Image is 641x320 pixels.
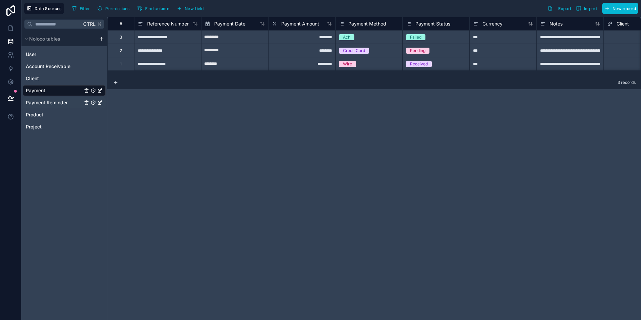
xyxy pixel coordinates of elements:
span: Permissions [105,6,129,11]
div: 1 [120,61,122,67]
span: New record [613,6,636,11]
span: Payment Method [348,20,386,27]
span: Find column [145,6,169,11]
a: New record [599,3,638,14]
span: Payment Date [214,20,245,27]
button: Export [545,3,574,14]
div: Credit Card [343,48,365,54]
span: Currency [482,20,503,27]
button: Find column [135,3,172,13]
button: Import [574,3,599,14]
div: Ach [343,34,350,40]
div: Failed [410,34,421,40]
button: Filter [69,3,93,13]
span: Export [558,6,571,11]
div: Received [410,61,428,67]
span: 3 records [618,80,636,85]
button: Permissions [95,3,132,13]
span: Filter [80,6,90,11]
span: Notes [549,20,563,27]
button: New field [174,3,206,13]
span: Client [617,20,629,27]
span: Ctrl [82,20,96,28]
span: Reference Number [147,20,189,27]
span: Data Sources [35,6,62,11]
div: Pending [410,48,425,54]
a: Permissions [95,3,134,13]
span: New field [185,6,204,11]
div: 3 [120,35,122,40]
div: Wire [343,61,352,67]
span: K [97,22,102,26]
button: Data Sources [24,3,64,14]
span: Payment Amount [281,20,319,27]
span: Import [584,6,597,11]
button: New record [602,3,638,14]
div: # [113,21,129,26]
div: 2 [120,48,122,53]
span: Payment Status [415,20,450,27]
